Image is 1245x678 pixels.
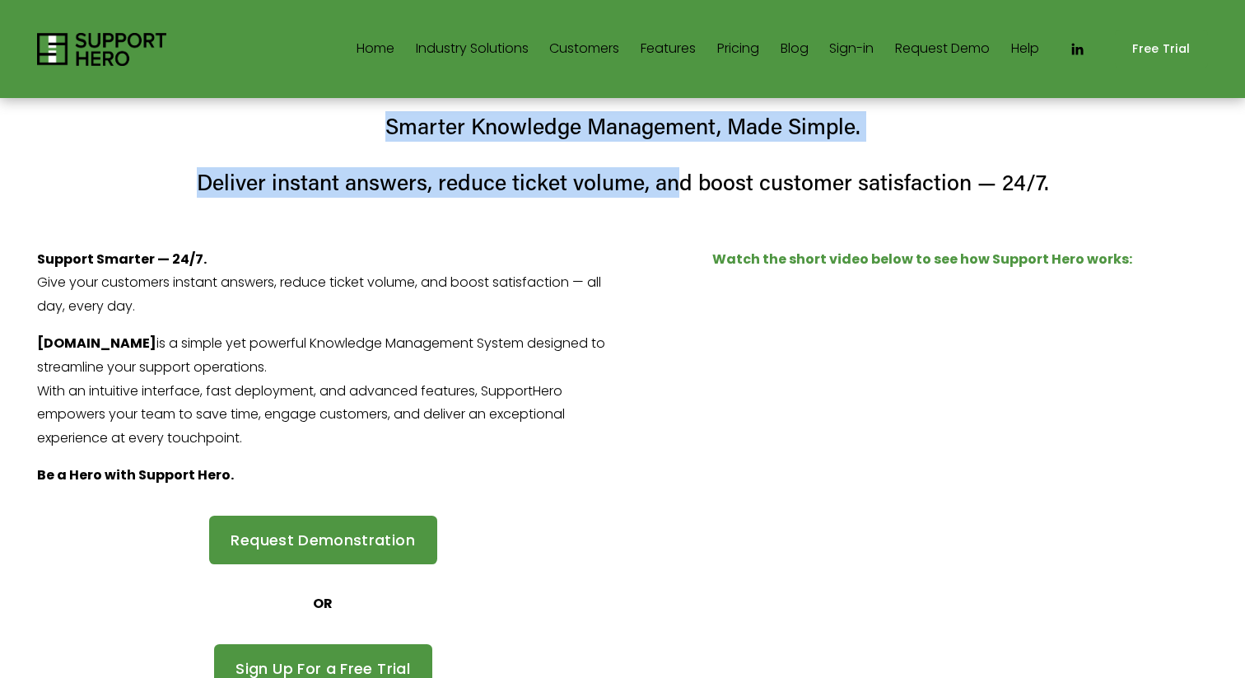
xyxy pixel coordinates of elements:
[1115,30,1207,68] a: Free Trial
[37,250,207,269] strong: Support Smarter — 24/7.
[1069,41,1085,58] a: LinkedIn
[37,248,609,319] p: Give your customers instant answers, reduce ticket volume, and boost satisfaction — all day, ever...
[829,36,874,63] a: Sign-in
[717,36,759,63] a: Pricing
[209,516,437,564] a: Request Demonstration
[416,36,529,63] a: folder dropdown
[37,332,609,451] p: is a simple yet powerful Knowledge Management System designed to streamline your support operatio...
[895,36,990,63] a: Request Demo
[1011,36,1039,63] a: Help
[549,36,619,63] a: Customers
[357,36,394,63] a: Home
[37,167,1207,198] h4: Deliver instant answers, reduce ticket volume, and boost customer satisfaction — 24/7.
[37,465,234,484] strong: Be a Hero with Support Hero.
[313,594,333,613] strong: OR
[641,36,696,63] a: Features
[37,33,166,66] img: Support Hero
[37,334,156,353] strong: [DOMAIN_NAME]
[781,36,809,63] a: Blog
[712,250,1132,269] strong: Watch the short video below to see how Support Hero works:
[416,37,529,61] span: Industry Solutions
[37,111,1207,142] h4: Smarter Knowledge Management, Made Simple.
